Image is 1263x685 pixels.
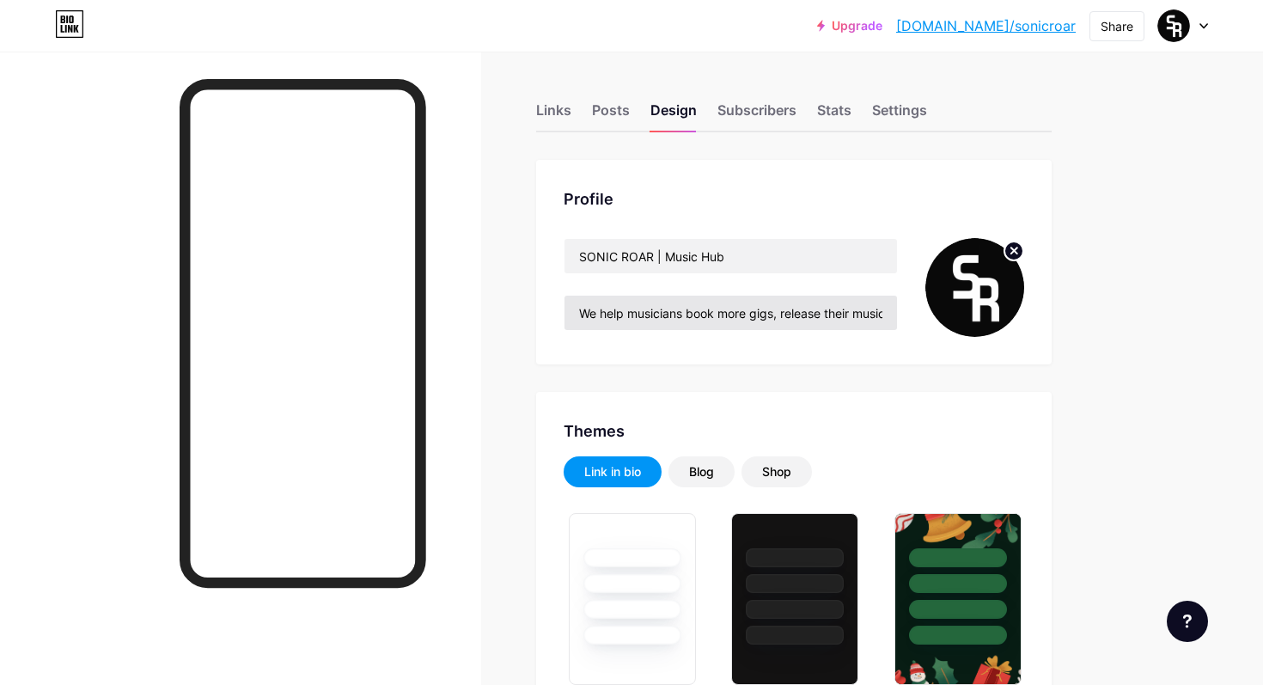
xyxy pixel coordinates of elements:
div: Link in bio [584,463,641,480]
div: Profile [564,187,1024,211]
div: Subscribers [717,100,796,131]
div: Posts [592,100,630,131]
input: Name [564,239,897,273]
a: Upgrade [817,19,882,33]
div: Share [1101,17,1133,35]
div: Settings [872,100,927,131]
div: Shop [762,463,791,480]
div: Stats [817,100,851,131]
a: [DOMAIN_NAME]/sonicroar [896,15,1076,36]
input: Bio [564,296,897,330]
div: Blog [689,463,714,480]
div: Themes [564,419,1024,443]
div: Links [536,100,571,131]
img: sonicroar [925,238,1024,337]
div: Design [650,100,697,131]
img: sonicroar [1157,9,1190,42]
